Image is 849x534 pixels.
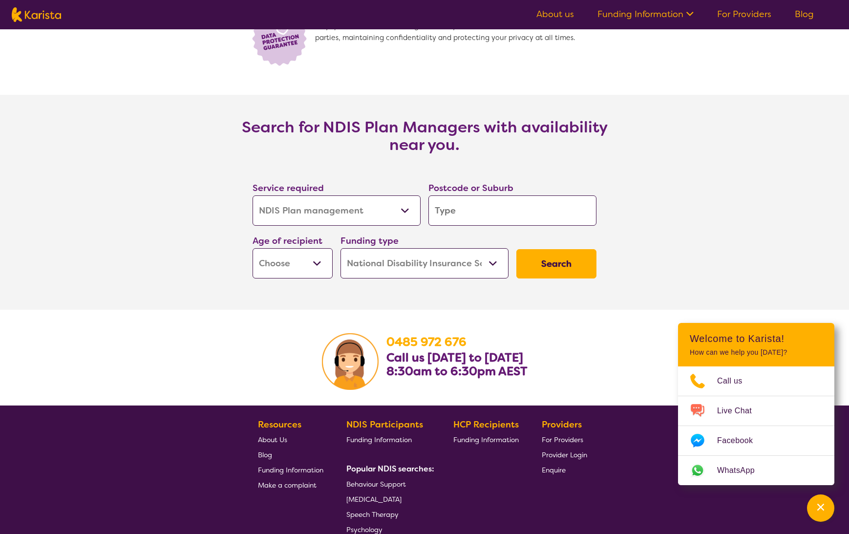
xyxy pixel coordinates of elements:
[346,435,412,444] span: Funding Information
[516,249,596,278] button: Search
[258,435,287,444] span: About Us
[346,419,423,430] b: NDIS Participants
[690,348,823,357] p: How can we help you [DATE]?
[346,480,406,489] span: Behaviour Support
[678,456,834,485] a: Web link opens in a new tab.
[717,433,764,448] span: Facebook
[253,235,322,247] label: Age of recipient
[346,464,434,474] b: Popular NDIS searches:
[258,462,323,477] a: Funding Information
[322,333,379,390] img: Karista Client Service
[258,447,323,462] a: Blog
[453,435,519,444] span: Funding Information
[542,447,587,462] a: Provider Login
[807,494,834,522] button: Channel Menu
[542,419,582,430] b: Providers
[453,432,519,447] a: Funding Information
[258,481,317,490] span: Make a complaint
[690,333,823,344] h2: Welcome to Karista!
[678,366,834,485] ul: Choose channel
[386,363,528,379] b: 8:30am to 6:30pm AEST
[453,419,519,430] b: HCP Recipients
[346,491,430,507] a: [MEDICAL_DATA]
[229,118,620,153] h3: Search for NDIS Plan Managers with availability near you.
[386,350,523,365] b: Call us [DATE] to [DATE]
[340,235,399,247] label: Funding type
[315,9,600,67] span: We prioritise data security with end-to-end encryption, ensuring your information stays private a...
[542,450,587,459] span: Provider Login
[717,374,754,388] span: Call us
[346,507,430,522] a: Speech Therapy
[258,450,272,459] span: Blog
[249,9,315,67] img: Lock icon
[542,435,583,444] span: For Providers
[597,8,694,20] a: Funding Information
[542,432,587,447] a: For Providers
[253,182,324,194] label: Service required
[258,419,301,430] b: Resources
[795,8,814,20] a: Blog
[542,466,566,474] span: Enquire
[386,334,467,350] a: 0485 972 676
[428,182,513,194] label: Postcode or Suburb
[542,462,587,477] a: Enquire
[346,525,382,534] span: Psychology
[717,8,771,20] a: For Providers
[258,466,323,474] span: Funding Information
[346,495,402,504] span: [MEDICAL_DATA]
[346,510,399,519] span: Speech Therapy
[678,323,834,485] div: Channel Menu
[258,432,323,447] a: About Us
[717,404,764,418] span: Live Chat
[536,8,574,20] a: About us
[258,477,323,492] a: Make a complaint
[346,432,430,447] a: Funding Information
[346,476,430,491] a: Behaviour Support
[717,463,766,478] span: WhatsApp
[12,7,61,22] img: Karista logo
[428,195,596,226] input: Type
